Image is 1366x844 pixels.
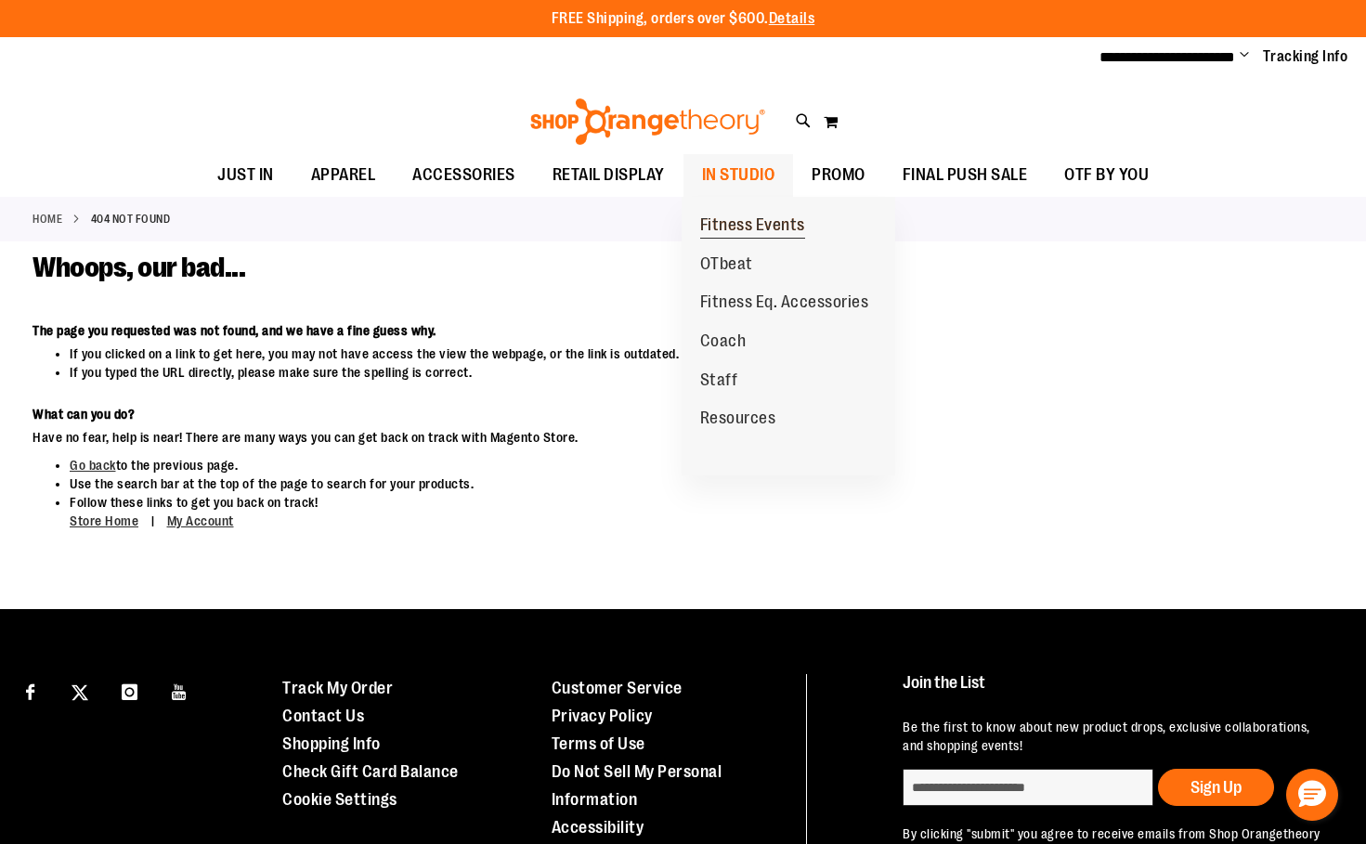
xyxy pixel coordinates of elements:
li: Follow these links to get you back on track! [70,493,1062,531]
dd: Have no fear, help is near! There are many ways you can get back on track with Magento Store. [33,428,1062,447]
a: FINAL PUSH SALE [884,154,1047,197]
dt: The page you requested was not found, and we have a fine guess why. [33,321,1062,340]
span: JUST IN [217,154,274,196]
ul: IN STUDIO [682,197,895,475]
span: APPAREL [311,154,376,196]
p: Be the first to know about new product drops, exclusive collaborations, and shopping events! [903,718,1330,755]
a: APPAREL [293,154,395,197]
a: Store Home [70,513,138,528]
a: Visit our X page [64,674,97,707]
span: Whoops, our bad... [33,252,245,283]
a: Fitness Events [682,206,824,245]
button: Sign Up [1158,769,1274,806]
span: RETAIL DISPLAY [553,154,665,196]
p: FREE Shipping, orders over $600. [552,8,815,30]
a: Accessibility [552,818,644,837]
a: My Account [167,513,234,528]
a: Visit our Facebook page [14,674,46,707]
a: JUST IN [199,154,293,197]
span: Sign Up [1190,778,1242,797]
img: Twitter [72,684,88,701]
a: Terms of Use [552,734,645,753]
dt: What can you do? [33,405,1062,423]
a: Go back [70,458,116,473]
a: Coach [682,322,765,361]
span: IN STUDIO [702,154,775,196]
span: Staff [700,370,738,394]
a: Home [33,211,62,227]
h4: Join the List [903,674,1330,708]
a: RETAIL DISPLAY [534,154,683,197]
a: Tracking Info [1263,46,1348,67]
a: IN STUDIO [683,154,794,197]
strong: 404 Not Found [91,211,171,227]
li: If you clicked on a link to get here, you may not have access the view the webpage, or the link i... [70,344,1062,363]
a: Track My Order [282,679,393,697]
li: If you typed the URL directly, please make sure the spelling is correct. [70,363,1062,382]
img: Shop Orangetheory [527,98,768,145]
a: Cookie Settings [282,790,397,809]
span: OTF BY YOU [1064,154,1149,196]
span: FINAL PUSH SALE [903,154,1028,196]
a: Visit our Instagram page [113,674,146,707]
span: Fitness Events [700,215,805,239]
span: | [142,505,164,538]
a: Do Not Sell My Personal Information [552,762,722,809]
a: Details [769,10,815,27]
a: OTF BY YOU [1046,154,1167,197]
a: Customer Service [552,679,683,697]
button: Account menu [1240,47,1249,66]
span: Resources [700,409,776,432]
a: ACCESSORIES [394,154,534,197]
span: Fitness Eq. Accessories [700,292,869,316]
a: Visit our Youtube page [163,674,196,707]
span: ACCESSORIES [412,154,515,196]
a: OTbeat [682,245,772,284]
span: Coach [700,331,747,355]
a: Staff [682,361,757,400]
span: PROMO [812,154,865,196]
li: Use the search bar at the top of the page to search for your products. [70,474,1062,493]
a: Shopping Info [282,734,381,753]
span: OTbeat [700,254,753,278]
a: Resources [682,399,795,438]
a: Contact Us [282,707,364,725]
a: Fitness Eq. Accessories [682,283,888,322]
a: Check Gift Card Balance [282,762,459,781]
a: PROMO [793,154,884,197]
li: to the previous page. [70,456,1062,474]
button: Hello, have a question? Let’s chat. [1286,769,1338,821]
a: Privacy Policy [552,707,653,725]
input: enter email [903,769,1153,806]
